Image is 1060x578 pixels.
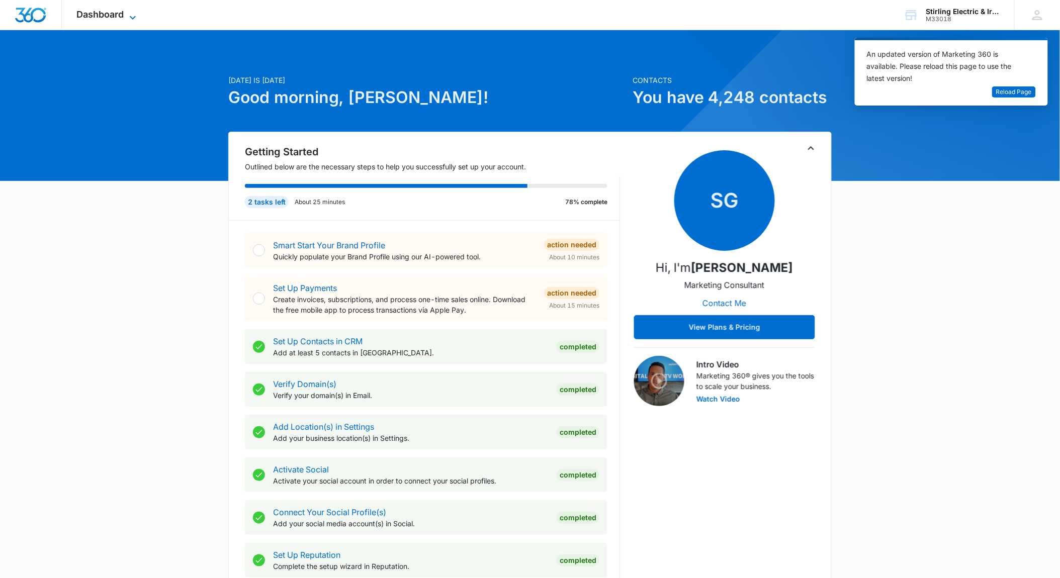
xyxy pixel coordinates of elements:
div: Completed [557,383,599,396]
div: Completed [557,512,599,524]
p: About 25 minutes [295,198,345,207]
p: Outlined below are the necessary steps to help you successfully set up your account. [245,161,620,172]
span: SG [674,150,775,251]
p: Hi, I'm [656,259,793,277]
img: Intro Video [634,356,684,406]
h2: Getting Started [245,144,620,159]
a: Set Up Contacts in CRM [273,336,363,346]
div: An updated version of Marketing 360 is available. Please reload this page to use the latest version! [867,48,1024,84]
p: Verify your domain(s) in Email. [273,390,549,401]
span: About 10 minutes [549,253,599,262]
p: 78% complete [565,198,607,207]
a: Activate Social [273,464,329,474]
p: Complete the setup wizard in Reputation. [273,561,549,571]
div: Action Needed [544,239,599,251]
span: Reload Page [996,87,1032,97]
a: Set Up Payments [273,283,337,293]
div: Completed [557,426,599,438]
span: Dashboard [77,9,124,20]
p: Contacts [633,75,832,85]
button: Contact Me [693,291,757,315]
button: View Plans & Pricing [634,315,815,339]
div: Completed [557,341,599,353]
a: Smart Start Your Brand Profile [273,240,385,250]
button: Watch Video [696,396,740,403]
p: Activate your social account in order to connect your social profiles. [273,475,549,486]
a: Verify Domain(s) [273,379,336,389]
div: account name [926,8,1000,16]
div: Completed [557,469,599,481]
button: Toggle Collapse [805,142,817,154]
p: Quickly populate your Brand Profile using our AI-powered tool. [273,251,536,262]
h1: Good morning, [PERSON_NAME]! [228,85,627,110]
p: [DATE] is [DATE] [228,75,627,85]
div: 2 tasks left [245,196,289,208]
div: Action Needed [544,287,599,299]
p: Add your social media account(s) in Social. [273,518,549,529]
a: Set Up Reputation [273,550,340,560]
h3: Intro Video [696,358,815,370]
strong: [PERSON_NAME] [691,260,793,275]
button: Reload Page [992,86,1036,98]
a: Add Location(s) in Settings [273,422,374,432]
span: About 15 minutes [549,301,599,310]
p: Marketing Consultant [685,279,765,291]
p: Add your business location(s) in Settings. [273,433,549,443]
h1: You have 4,248 contacts [633,85,832,110]
p: Create invoices, subscriptions, and process one-time sales online. Download the free mobile app t... [273,294,536,315]
div: account id [926,16,1000,23]
div: Completed [557,554,599,566]
a: Connect Your Social Profile(s) [273,507,386,517]
p: Marketing 360® gives you the tools to scale your business. [696,370,815,392]
p: Add at least 5 contacts in [GEOGRAPHIC_DATA]. [273,347,549,358]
